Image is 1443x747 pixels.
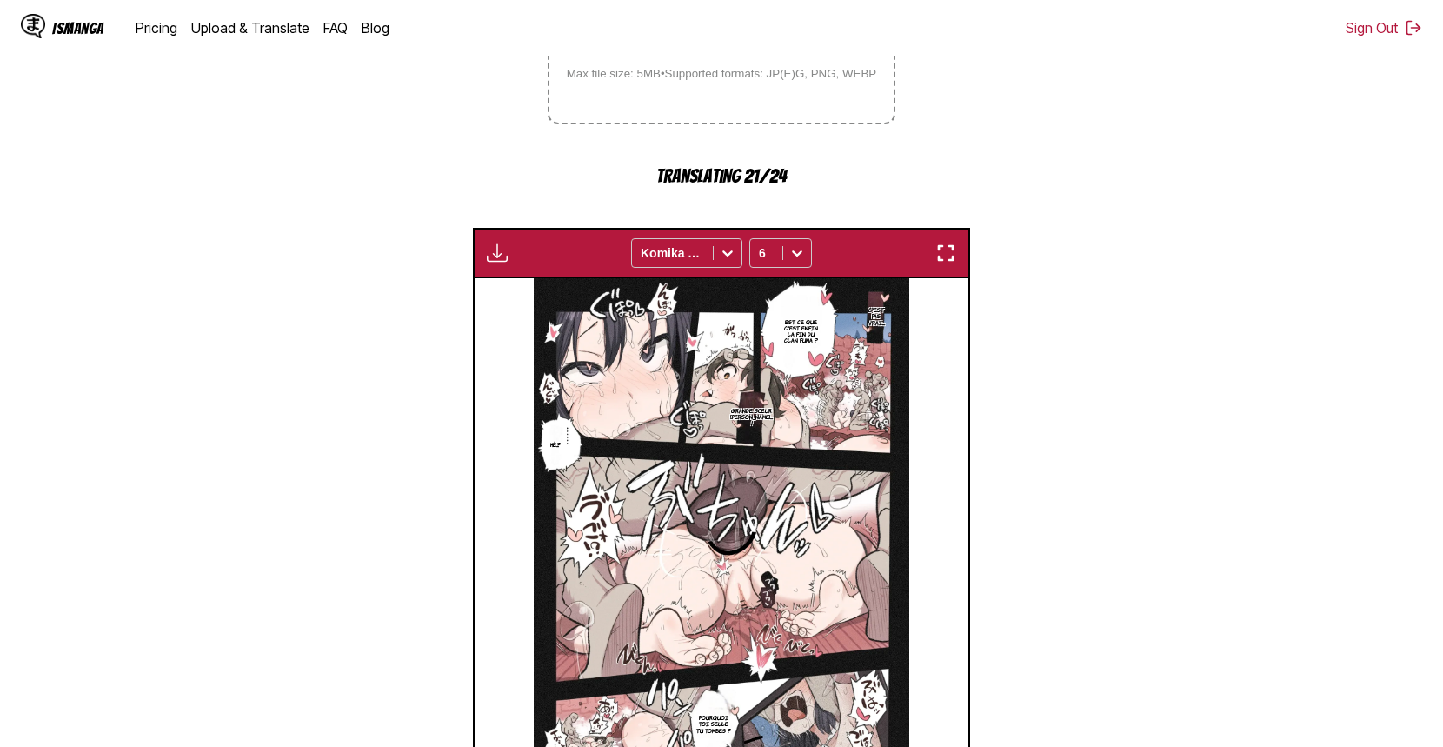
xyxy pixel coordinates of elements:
[727,404,776,430] p: Grande sœur [PERSON_NAME]... !
[935,243,956,263] img: Enter fullscreen
[191,19,309,37] a: Upload & Translate
[52,20,104,37] div: IsManga
[362,19,389,37] a: Blog
[548,166,895,186] p: Translating 21/24
[547,438,564,451] p: Hé...?
[21,14,136,42] a: IsManga LogoIsManga
[136,19,177,37] a: Pricing
[777,316,826,348] p: Est-ce que c'est enfin la fin du clan Fuma ?
[865,303,888,330] p: C'est pas vrai...
[21,14,45,38] img: IsManga Logo
[692,711,735,737] p: Pourquoi toi seule tu tombes ?
[553,67,891,80] small: Max file size: 5MB • Supported formats: JP(E)G, PNG, WEBP
[323,19,348,37] a: FAQ
[487,243,508,263] img: Download translated images
[1346,19,1422,37] button: Sign Out
[1405,19,1422,37] img: Sign out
